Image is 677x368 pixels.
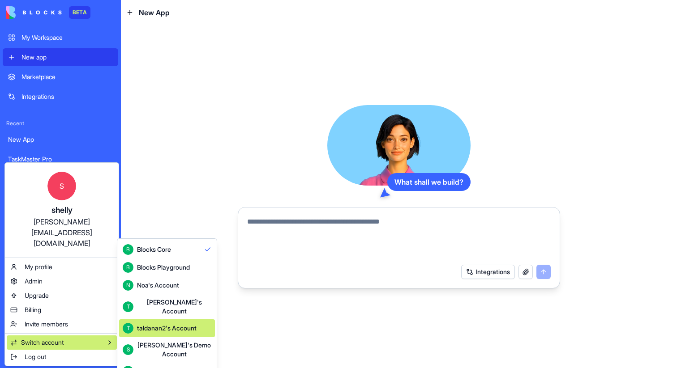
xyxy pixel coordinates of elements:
span: My profile [25,262,52,271]
div: shelly [14,204,110,216]
a: Upgrade [7,288,117,303]
div: [PERSON_NAME][EMAIL_ADDRESS][DOMAIN_NAME] [14,216,110,249]
div: TaskMaster Pro [8,155,113,164]
span: Log out [25,352,46,361]
a: Sshelly[PERSON_NAME][EMAIL_ADDRESS][DOMAIN_NAME] [7,165,117,256]
a: My profile [7,260,117,274]
span: Billing [25,305,41,314]
span: Invite members [25,320,68,329]
span: S [47,172,76,200]
span: Switch account [21,338,64,347]
span: Upgrade [25,291,49,300]
a: Invite members [7,317,117,331]
span: Recent [3,120,118,127]
a: Admin [7,274,117,288]
span: Admin [25,277,43,286]
a: Billing [7,303,117,317]
div: New App [8,135,113,144]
